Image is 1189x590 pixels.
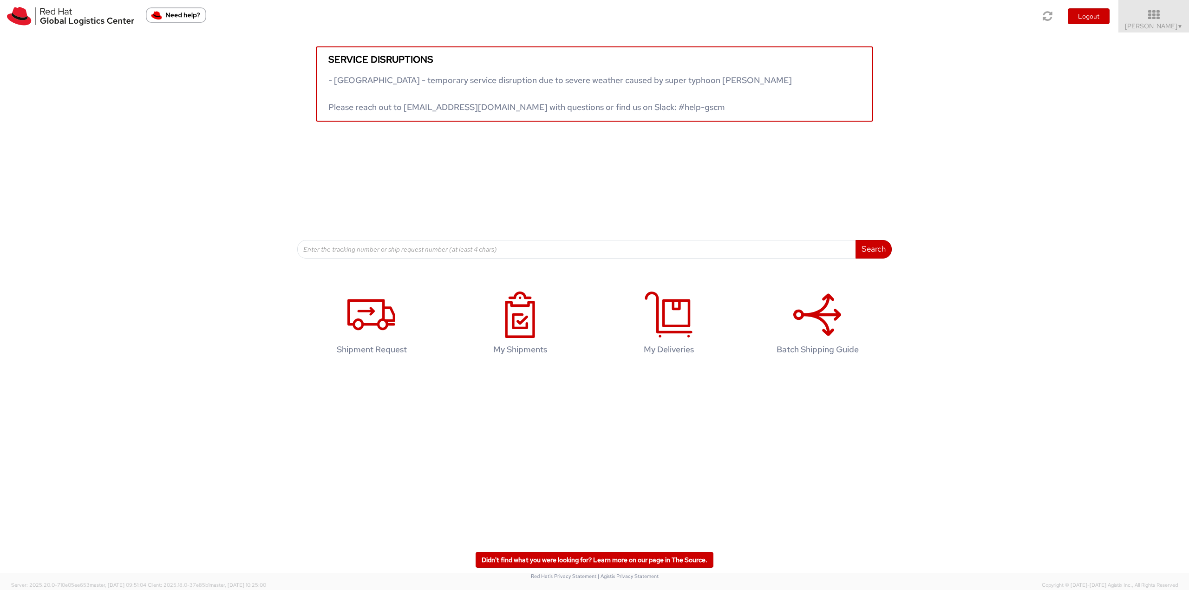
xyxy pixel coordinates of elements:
[328,75,792,112] span: - [GEOGRAPHIC_DATA] - temporary service disruption due to severe weather caused by super typhoon ...
[7,7,134,26] img: rh-logistics-00dfa346123c4ec078e1.svg
[328,54,861,65] h5: Service disruptions
[531,573,596,579] a: Red Hat's Privacy Statement
[758,345,877,354] h4: Batch Shipping Guide
[476,552,713,568] a: Didn't find what you were looking for? Learn more on our page in The Source.
[451,282,590,369] a: My Shipments
[1068,8,1110,24] button: Logout
[748,282,887,369] a: Batch Shipping Guide
[460,345,580,354] h4: My Shipments
[599,282,738,369] a: My Deliveries
[598,573,659,579] a: | Agistix Privacy Statement
[1177,23,1183,30] span: ▼
[209,582,266,588] span: master, [DATE] 10:25:00
[856,240,892,259] button: Search
[312,345,431,354] h4: Shipment Request
[1125,22,1183,30] span: [PERSON_NAME]
[609,345,729,354] h4: My Deliveries
[316,46,873,122] a: Service disruptions - [GEOGRAPHIC_DATA] - temporary service disruption due to severe weather caus...
[302,282,441,369] a: Shipment Request
[11,582,146,588] span: Server: 2025.20.0-710e05ee653
[148,582,266,588] span: Client: 2025.18.0-37e85b1
[146,7,206,23] button: Need help?
[297,240,856,259] input: Enter the tracking number or ship request number (at least 4 chars)
[1042,582,1178,589] span: Copyright © [DATE]-[DATE] Agistix Inc., All Rights Reserved
[90,582,146,588] span: master, [DATE] 09:51:04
